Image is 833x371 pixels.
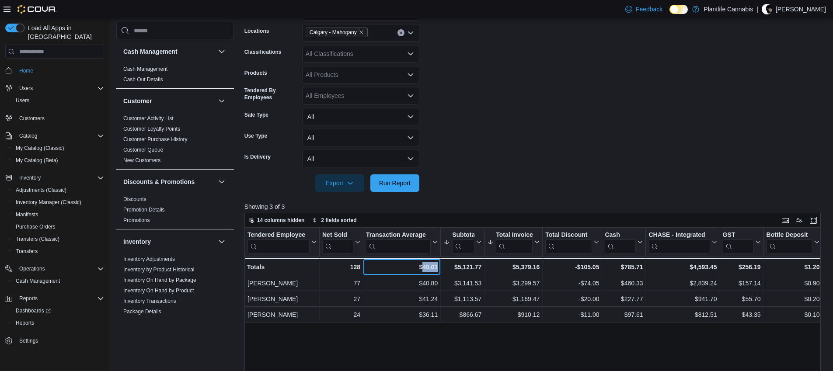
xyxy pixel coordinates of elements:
span: Customer Queue [123,146,163,153]
button: Operations [2,263,108,275]
span: Inventory Adjustments [123,256,175,263]
span: Reports [19,295,38,302]
button: My Catalog (Classic) [9,142,108,154]
button: Transfers [9,245,108,257]
a: Reports [12,318,38,328]
a: Customer Activity List [123,115,174,121]
div: [PERSON_NAME] [247,294,317,305]
a: New Customers [123,157,160,163]
nav: Complex example [5,60,104,370]
span: Cash Management [12,276,104,286]
h3: Cash Management [123,47,178,56]
a: Cash Out Details [123,76,163,83]
span: Users [16,97,29,104]
div: $2,839.24 [648,278,717,289]
p: Showing 3 of 3 [244,202,827,211]
a: Customers [16,113,48,124]
span: Manifests [12,209,104,220]
a: My Catalog (Classic) [12,143,68,153]
a: Customer Loyalty Points [123,126,180,132]
span: Customer Loyalty Points [123,125,180,132]
span: Adjustments (Classic) [16,187,66,194]
button: Inventory Manager (Classic) [9,196,108,208]
div: Subtotal [452,231,474,253]
img: Cova [17,5,56,14]
p: | [756,4,758,14]
span: Home [19,67,33,74]
div: $0.20 [766,294,819,305]
div: $40.01 [366,262,438,272]
a: Transfers [12,246,41,257]
div: Customer [116,113,234,169]
span: Inventory Transactions [123,298,176,305]
span: Inventory On Hand by Package [123,277,196,284]
div: Cash Management [116,64,234,88]
div: $40.80 [366,278,438,289]
a: Adjustments (Classic) [12,185,70,195]
button: My Catalog (Beta) [9,154,108,166]
span: Users [16,83,104,94]
a: Dashboards [12,305,54,316]
button: Total Discount [545,231,599,253]
div: $866.67 [443,310,481,320]
button: Net Sold [322,231,360,253]
span: New Customers [123,157,160,164]
a: Package Details [123,309,161,315]
button: Display options [794,215,805,225]
div: CHASE - Integrated [648,231,710,239]
button: Clear input [397,29,404,36]
div: Total Invoiced [496,231,533,239]
span: Adjustments (Classic) [12,185,104,195]
a: Users [12,95,33,106]
button: Remove Calgary - Mahogany from selection in this group [359,30,364,35]
label: Products [244,69,267,76]
span: Dashboards [16,307,51,314]
div: $941.70 [648,294,717,305]
a: Inventory Manager (Classic) [12,197,85,208]
a: Inventory On Hand by Product [123,288,194,294]
div: $4,593.45 [648,262,717,272]
button: Home [2,64,108,76]
span: Catalog [16,131,104,141]
button: GST [722,231,760,253]
span: Transfers (Classic) [12,234,104,244]
div: $1,113.57 [443,294,481,305]
span: Transfers [12,246,104,257]
span: My Catalog (Beta) [16,157,58,164]
div: $41.24 [366,294,438,305]
span: Catalog [19,132,37,139]
div: Cash [605,231,636,239]
a: Inventory by Product Historical [123,267,195,273]
a: Purchase Orders [12,222,59,232]
a: Promotion Details [123,207,165,213]
button: All [302,108,419,125]
span: 14 columns hidden [257,217,305,224]
div: GST [722,231,753,239]
div: 77 [322,278,360,289]
div: $43.35 [722,310,760,320]
a: Cash Management [123,66,167,72]
button: Inventory [123,237,215,246]
button: Cash Management [123,47,215,56]
a: Home [16,66,37,76]
button: Adjustments (Classic) [9,184,108,196]
div: $36.11 [366,310,438,320]
div: Bottle Deposit [766,231,812,239]
span: Purchase Orders [16,223,56,230]
button: Manifests [9,208,108,221]
label: Is Delivery [244,153,271,160]
div: Totals [247,262,317,272]
button: Inventory [2,172,108,184]
a: Inventory Transactions [123,298,176,304]
a: Inventory On Hand by Package [123,277,196,283]
label: Tendered By Employees [244,87,299,101]
div: 128 [322,262,360,272]
h3: Discounts & Promotions [123,177,195,186]
button: Open list of options [407,29,414,36]
span: Inventory [19,174,41,181]
span: Calgary - Mahogany [310,28,357,37]
span: Load All Apps in [GEOGRAPHIC_DATA] [24,24,104,41]
span: Reports [16,293,104,304]
span: Users [12,95,104,106]
button: All [302,129,419,146]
